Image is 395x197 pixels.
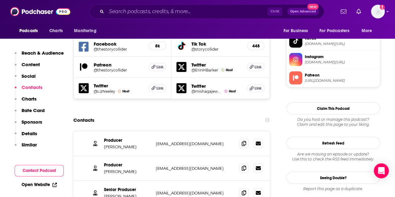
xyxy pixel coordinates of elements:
span: Patreon [305,72,377,78]
span: For Podcasters [319,27,349,35]
span: New [307,4,318,10]
p: Sponsors [22,119,42,125]
button: open menu [315,25,358,37]
a: Erin Barker [221,68,225,71]
svg: Add a profile image [380,5,385,10]
span: Link [254,86,262,91]
button: Charts [15,96,37,107]
span: Ctrl K [268,7,282,16]
p: Charts [22,96,37,102]
p: Social [22,73,36,79]
a: @thestorycollider [94,67,144,72]
h2: Contacts [73,114,94,126]
div: Open Intercom Messenger [374,163,389,178]
button: Rate Card [15,107,45,119]
p: [PERSON_NAME] [104,144,151,149]
button: Contacts [15,84,42,96]
p: [EMAIL_ADDRESS][DOMAIN_NAME] [156,141,234,146]
p: Rate Card [22,107,45,113]
button: Show profile menu [371,5,385,18]
a: Show notifications dropdown [354,6,363,17]
button: Social [15,73,36,85]
p: Producer [104,162,151,167]
button: Open AdvancedNew [287,8,319,15]
span: Host [122,89,129,93]
a: Open Website [22,182,57,187]
a: Instagram[DOMAIN_NAME][URL] [289,53,377,66]
a: Patreon[URL][DOMAIN_NAME] [289,71,377,84]
p: Senior Producer [104,187,151,192]
div: Report this page as a duplicate. [286,186,380,191]
div: Claim and edit this page to your liking. [286,117,380,127]
span: tiktok.com/@storycollider [305,41,377,46]
a: Liz Neeley [118,89,121,93]
span: Link [156,64,164,69]
a: Show notifications dropdown [338,6,349,17]
button: open menu [357,25,380,37]
a: Link [247,63,264,71]
button: Similar [15,142,37,153]
h5: Patreon [94,62,144,67]
h5: Tik Tok [191,41,242,47]
span: Monitoring [74,27,96,35]
p: [PERSON_NAME] [104,169,151,174]
a: TikTok[DOMAIN_NAME][URL] [289,34,377,47]
p: [EMAIL_ADDRESS][DOMAIN_NAME] [156,190,234,195]
h5: Twitter [191,62,242,67]
a: @thestorycollider [94,47,144,51]
h5: Twitter [191,83,242,89]
span: Link [254,64,262,69]
button: Refresh Feed [286,137,380,149]
p: Reach & Audience [22,50,64,56]
button: Contact Podcast [15,165,64,176]
input: Search podcasts, credits, & more... [106,7,268,17]
h5: 448 [252,43,259,48]
p: Details [22,131,37,136]
p: Similar [22,142,37,148]
img: Podchaser - Follow, Share and Rate Podcasts [10,6,70,17]
a: @ErinHBarker [191,67,218,72]
div: Search podcasts, credits, & more... [89,4,324,19]
p: Contacts [22,84,42,90]
span: Logged in as SarahCBreivogel [371,5,385,18]
a: Seeing Double? [286,171,380,184]
span: https://www.patreon.com/thestorycollider [305,78,377,83]
a: @LizNeeley [94,89,115,93]
span: instagram.com/storycollider [305,60,377,64]
span: Link [156,86,164,91]
span: Instagram [305,54,377,59]
button: Sponsors [15,119,42,131]
p: [EMAIL_ADDRESS][DOMAIN_NAME] [156,165,234,171]
span: For Business [283,27,308,35]
span: Charts [49,27,63,35]
h5: Twitter [94,82,144,88]
span: More [362,27,372,35]
a: @storycollider [191,47,242,51]
span: Host [229,89,236,93]
button: Details [15,131,37,142]
span: Host [226,68,233,72]
a: Link [149,63,166,71]
a: Misha Gajewski [224,89,228,93]
span: Podcasts [19,27,38,35]
button: Content [15,62,40,73]
h5: Facebook [94,41,144,47]
h5: 8k [154,43,161,48]
button: open menu [70,25,104,37]
span: Open Advanced [290,10,316,13]
button: Claim This Podcast [286,102,380,114]
button: Reach & Audience [15,50,64,62]
div: Are we missing an episode or update? Use this to check the RSS feed immediately. [286,151,380,161]
button: open menu [279,25,316,37]
a: Link [247,84,264,92]
button: open menu [15,25,46,37]
a: @mishagajewski [191,89,221,93]
p: Producer [104,137,151,143]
